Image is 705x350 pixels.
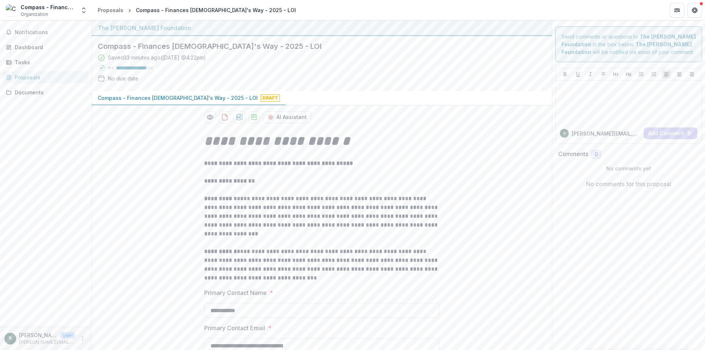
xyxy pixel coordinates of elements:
p: [PERSON_NAME][EMAIL_ADDRESS][DOMAIN_NAME] [19,339,75,346]
p: Compass - Finances [DEMOGRAPHIC_DATA]'s Way - 2025 - LOI [98,94,258,102]
div: Proposals [15,73,83,81]
div: reece@compassfinancialministry.org [563,131,565,135]
p: [PERSON_NAME][EMAIL_ADDRESS][DOMAIN_NAME] [19,331,57,339]
button: Open entity switcher [79,3,89,18]
div: Compass - Finances [DEMOGRAPHIC_DATA]'s Way - 2025 - LOI [136,6,296,14]
p: No comments yet [558,165,699,172]
h2: Comments [558,151,588,158]
div: Documents [15,89,83,96]
button: Notifications [3,26,88,38]
button: Partners [670,3,684,18]
button: Bold [561,70,570,79]
a: Proposals [3,71,88,83]
button: Bullet List [637,70,646,79]
p: No comments for this proposal [586,180,671,188]
button: More [78,334,87,343]
p: Primary Contact Name [204,288,267,297]
button: Preview dd9699f5-5f3b-4ef7-9595-da4fe3ea2081-0.pdf [204,111,216,123]
a: Documents [3,86,88,98]
p: User [60,332,75,339]
a: Tasks [3,56,88,68]
span: Organization [21,11,48,18]
button: Underline [574,70,582,79]
div: No due date [108,75,138,82]
button: download-proposal [248,111,260,123]
span: 0 [594,151,598,158]
div: The [PERSON_NAME] Foundation [98,24,546,32]
p: 81 % [108,65,113,71]
div: Saved 33 minutes ago ( [DATE] @ 4:22pm ) [108,54,206,61]
img: Compass - Finances God's Way [6,4,18,16]
h2: Compass - Finances [DEMOGRAPHIC_DATA]'s Way - 2025 - LOI [98,42,534,51]
button: Align Center [675,70,684,79]
div: Send comments or questions to in the box below. will be notified via email of your comment. [555,26,702,62]
div: Dashboard [15,43,83,51]
div: Compass - Finances [DEMOGRAPHIC_DATA]'s Way [21,3,76,11]
p: [PERSON_NAME][EMAIL_ADDRESS][DOMAIN_NAME] [572,130,641,137]
button: Heading 1 [611,70,620,79]
button: AI Assistant [263,111,311,123]
button: Align Left [662,70,671,79]
div: Proposals [98,6,123,14]
button: Italicize [586,70,595,79]
button: Add Comment [644,127,697,139]
nav: breadcrumb [95,5,299,15]
button: Ordered List [650,70,658,79]
p: Primary Contact Email [204,324,265,332]
a: Dashboard [3,41,88,53]
button: Get Help [687,3,702,18]
a: Proposals [95,5,126,15]
button: Align Right [687,70,696,79]
button: download-proposal [219,111,231,123]
span: Notifications [15,29,86,36]
button: download-proposal [234,111,245,123]
span: Draft [261,94,280,102]
button: Heading 2 [624,70,633,79]
div: Tasks [15,58,83,66]
button: Strike [599,70,608,79]
div: reece@compassfinancialministry.org [9,336,12,341]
